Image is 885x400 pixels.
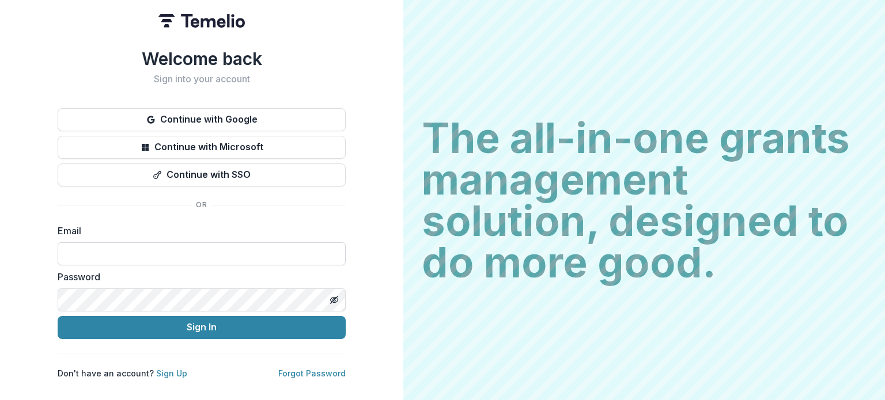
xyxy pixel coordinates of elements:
img: Temelio [158,14,245,28]
button: Continue with SSO [58,163,346,186]
button: Sign In [58,316,346,339]
h2: Sign into your account [58,74,346,85]
label: Email [58,224,339,238]
a: Sign Up [156,368,187,378]
button: Toggle password visibility [325,291,343,309]
label: Password [58,270,339,284]
button: Continue with Microsoft [58,136,346,159]
button: Continue with Google [58,108,346,131]
h1: Welcome back [58,48,346,69]
p: Don't have an account? [58,367,187,379]
a: Forgot Password [278,368,346,378]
